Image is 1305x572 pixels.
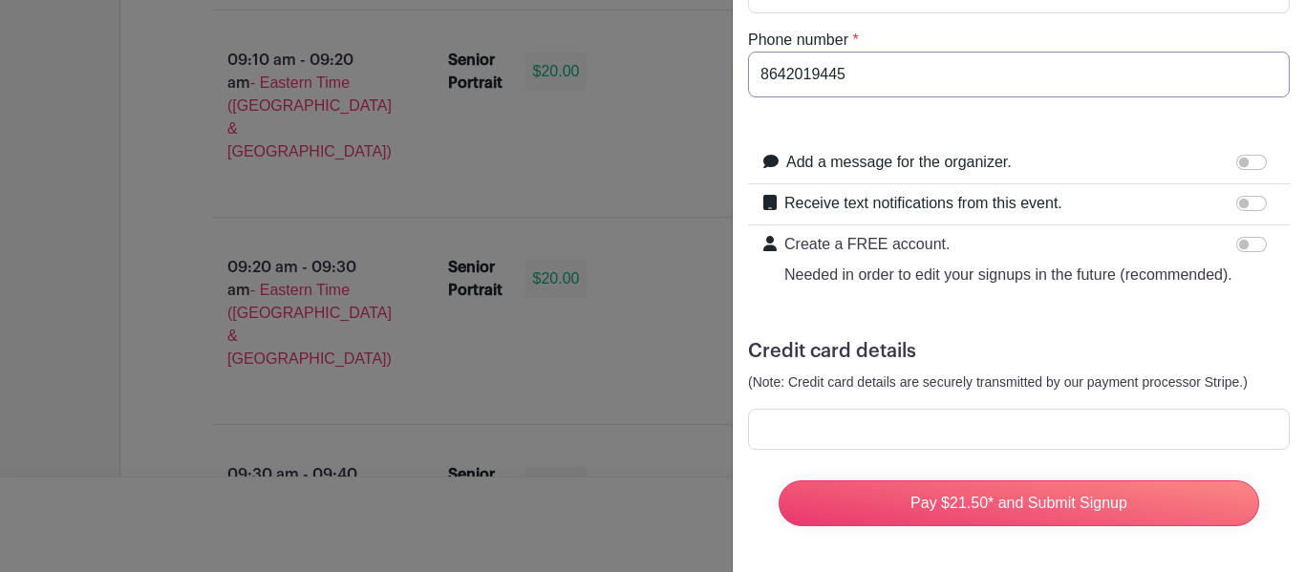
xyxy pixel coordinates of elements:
iframe: Secure card payment input frame [760,420,1277,438]
p: Create a FREE account. [784,233,1232,256]
label: Add a message for the organizer. [786,151,1012,174]
h5: Credit card details [748,340,1290,363]
small: (Note: Credit card details are securely transmitted by our payment processor Stripe.) [748,374,1248,390]
p: Needed in order to edit your signups in the future (recommended). [784,264,1232,286]
label: Receive text notifications from this event. [784,192,1062,215]
label: Phone number [748,29,848,52]
input: Pay $21.50* and Submit Signup [779,480,1259,526]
